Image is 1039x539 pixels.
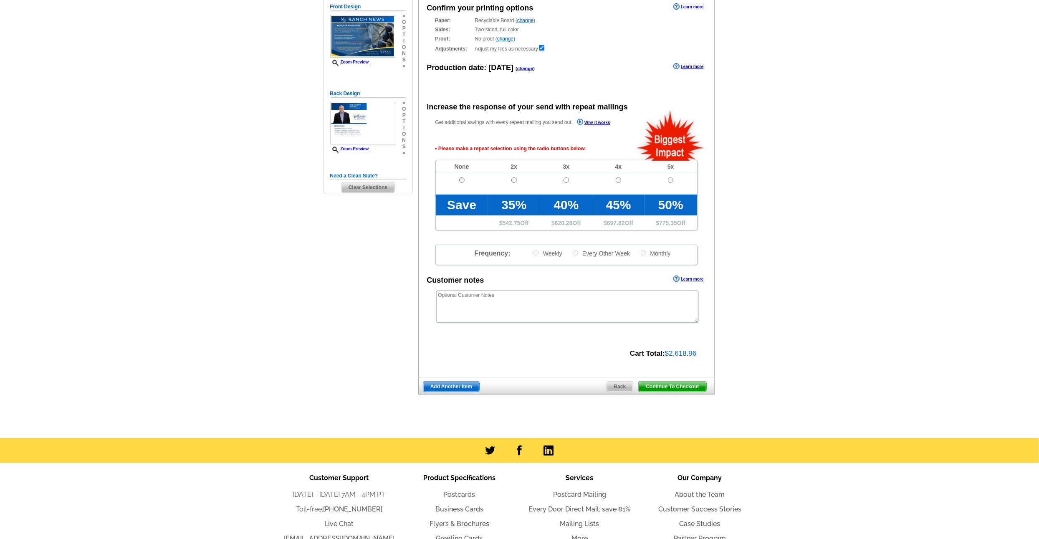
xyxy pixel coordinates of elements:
p: Get additional savings with every repeat mailing you send out. [435,118,628,127]
td: $ Off [540,215,592,230]
span: n [402,137,406,144]
a: Zoom Preview [330,147,369,151]
input: Weekly [533,250,539,256]
span: [DATE] [489,63,514,72]
a: Why it works [577,119,610,127]
strong: Cart Total: [630,349,665,357]
label: Monthly [640,249,671,257]
a: Customer Success Stories [658,505,741,513]
td: 45% [592,195,645,215]
span: s [402,144,406,150]
span: o [402,131,406,137]
a: Business Cards [435,505,483,513]
td: $ Off [645,215,697,230]
span: ( ) [516,66,535,71]
a: Case Studies [680,520,720,528]
a: Postcards [444,491,475,499]
strong: Paper: [435,17,473,24]
a: Back [607,381,634,392]
span: » [402,100,406,106]
strong: Sides: [435,26,473,33]
span: Clear Selections [341,182,394,192]
h5: Need a Clean Slate? [330,172,406,180]
td: $ Off [592,215,645,230]
span: Product Specifications [423,474,495,482]
a: Every Door Direct Mail: save 81% [529,505,631,513]
img: small-thumb.jpg [330,102,395,145]
li: [DATE] - [DATE] 7AM - 4PM PT [279,490,399,500]
a: [PHONE_NUMBER] [323,505,382,513]
span: i [402,125,406,131]
a: Live Chat [325,520,354,528]
span: t [402,119,406,125]
span: t [402,32,406,38]
span: » [402,150,406,156]
div: Recyclable Board ( ) [435,17,698,24]
span: Back [607,382,633,392]
div: Adjust my files as necessary [435,44,698,53]
span: s [402,57,406,63]
span: Our Company [678,474,722,482]
div: Increase the response of your send with repeat mailings [427,101,628,113]
a: Mailing Lists [560,520,599,528]
strong: Proof: [435,35,473,43]
div: Two sided, full color [435,26,698,33]
img: biggestImpact.png [636,109,705,161]
span: p [402,25,406,32]
span: o [402,19,406,25]
input: Monthly [641,250,646,256]
td: Save [436,195,488,215]
span: 542.75 [503,220,521,226]
a: Learn more [673,276,703,282]
div: Customer notes [427,275,484,286]
span: p [402,112,406,119]
a: Flyers & Brochures [430,520,489,528]
a: Learn more [673,63,703,70]
span: » [402,63,406,69]
td: 50% [645,195,697,215]
td: 3x [540,160,592,173]
span: • Please make a repeat selection using the radio buttons below. [435,137,698,160]
span: 620.28 [555,220,573,226]
div: Confirm your printing options [427,3,533,14]
span: o [402,106,406,112]
strong: Adjustments: [435,45,473,53]
span: 775.35 [659,220,677,226]
input: Every Other Week [573,250,578,256]
span: » [402,13,406,19]
div: Production date: [427,62,535,73]
span: $2,618.96 [665,349,697,357]
span: 697.82 [607,220,625,226]
img: small-thumb.jpg [330,15,395,58]
span: Add Another Item [423,382,479,392]
span: Customer Support [310,474,369,482]
label: Every Other Week [572,249,630,257]
td: None [436,160,488,173]
td: $ Off [488,215,540,230]
td: 4x [592,160,645,173]
a: Learn more [673,3,703,10]
td: 35% [488,195,540,215]
span: Continue To Checkout [639,382,706,392]
td: 2x [488,160,540,173]
li: Toll-free: [279,504,399,514]
a: Add Another Item [423,381,480,392]
span: Frequency: [474,250,510,257]
a: change [517,18,533,23]
a: change [517,66,533,71]
span: i [402,38,406,44]
h5: Front Design [330,3,406,11]
td: 5x [645,160,697,173]
span: n [402,51,406,57]
iframe: LiveChat chat widget [872,345,1039,539]
span: Services [566,474,594,482]
div: No proof ( ) [435,35,698,43]
a: change [497,36,513,42]
td: 40% [540,195,592,215]
a: Postcard Mailing [553,491,606,499]
a: Zoom Preview [330,60,369,64]
a: About the Team [675,491,725,499]
span: o [402,44,406,51]
h5: Back Design [330,90,406,98]
label: Weekly [533,249,562,257]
